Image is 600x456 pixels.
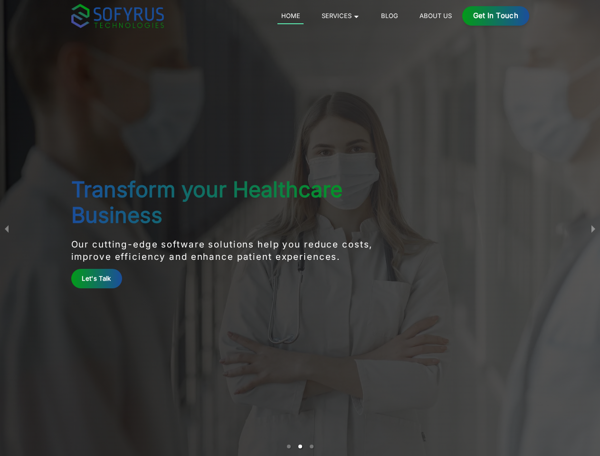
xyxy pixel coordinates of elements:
[377,10,401,21] a: Blog
[462,6,529,26] a: Get in Touch
[277,10,304,24] a: Home
[310,445,314,448] li: slide item 3
[71,177,377,228] h2: Transform your Healthcare Business
[71,4,164,28] img: sofyrus
[416,10,455,21] a: About Us
[318,10,363,21] a: Services 🞃
[71,238,377,264] p: Our cutting-edge software solutions help you reduce costs, improve efficiency and enhance patient...
[71,269,122,288] a: Let's Talk
[298,445,302,448] li: slide item 2
[287,445,291,448] li: slide item 1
